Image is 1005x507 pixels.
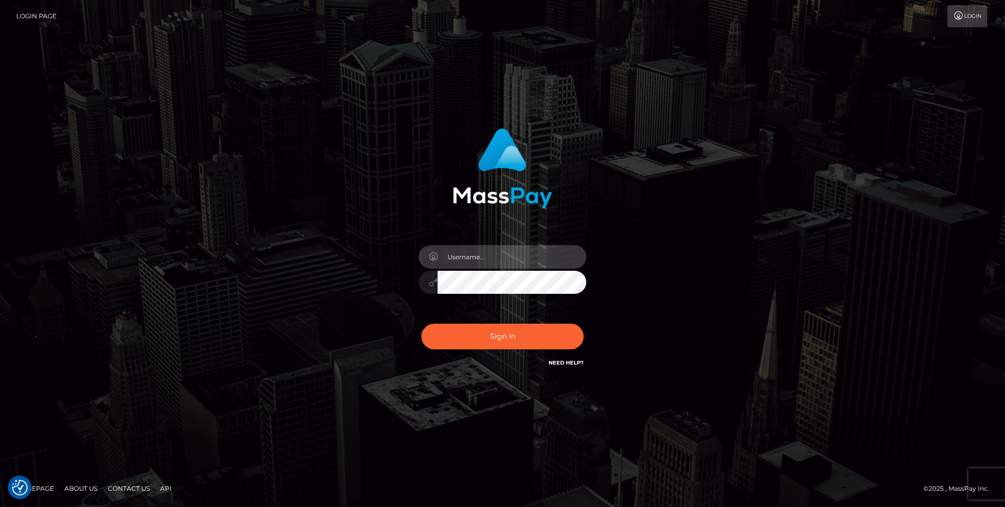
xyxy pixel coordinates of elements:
[549,359,584,366] a: Need Help?
[60,480,102,497] a: About Us
[453,128,552,208] img: MassPay Login
[438,245,586,269] input: Username...
[923,483,997,494] div: © 2025 , MassPay Inc.
[12,480,28,495] button: Consent Preferences
[16,5,57,27] a: Login Page
[104,480,154,497] a: Contact Us
[12,480,58,497] a: Homepage
[156,480,176,497] a: API
[947,5,987,27] a: Login
[421,324,584,349] button: Sign in
[12,480,28,495] img: Revisit consent button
